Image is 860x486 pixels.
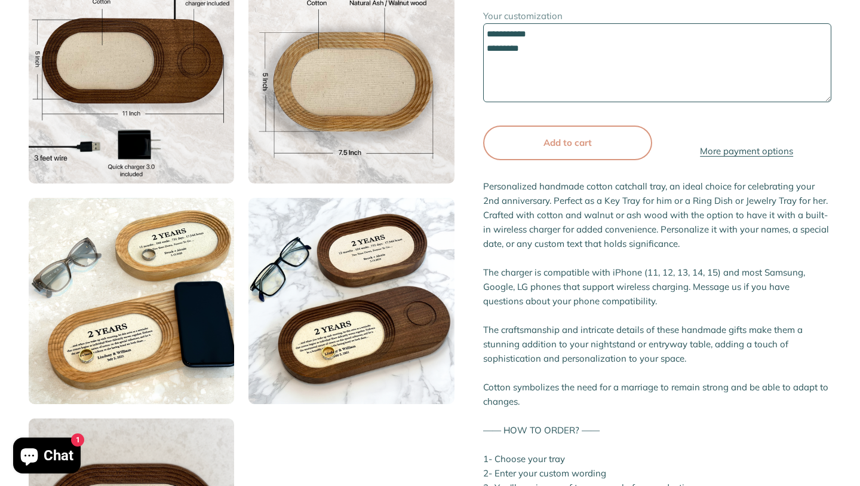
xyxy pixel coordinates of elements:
inbox-online-store-chat: Shopify online store chat [10,438,84,476]
img: Catchall tray with customization on cotton for 2nd Anniversary [248,198,454,404]
a: More payment options [662,144,831,158]
div: Add to cart [507,136,629,150]
img: Catchall tray with customization on cotton for 2nd Anniversary [29,198,234,404]
label: Your customization [483,10,563,22]
p: Personalized handmade cotton catchall tray, an ideal choice for celebrating your 2nd anniversary.... [483,179,831,251]
p: The charger is compatible with iPhone (11, 12, 13, 14, 15) and most Samsung, Google, LG phones th... [483,265,831,308]
p: —— HOW TO ORDER? —— [483,423,831,438]
p: The craftsmanship and intricate details of these handmade gifts make them a stunning addition to ... [483,323,831,366]
button: Add to cart [483,126,653,160]
p: Cotton symbolizes the need for a marriage to remain strong and be able to adapt to changes. [483,380,831,409]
